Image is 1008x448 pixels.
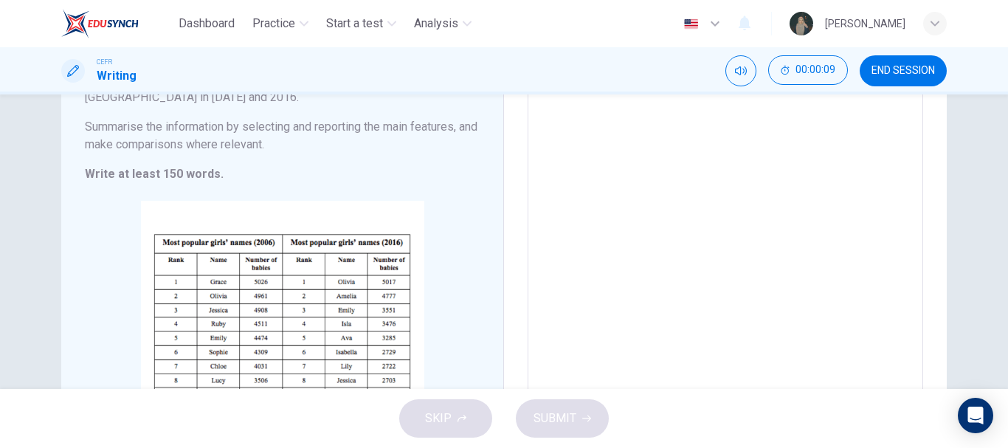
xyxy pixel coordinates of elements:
div: Mute [725,55,756,86]
button: Dashboard [173,10,241,37]
span: END SESSION [871,65,935,77]
h6: Summarise the information by selecting and reporting the main features, and make comparisons wher... [85,118,480,154]
span: 00:00:09 [795,64,835,76]
h1: Writing [97,67,137,85]
img: EduSynch logo [61,9,139,38]
span: Practice [252,15,295,32]
img: Profile picture [790,12,813,35]
span: Analysis [414,15,458,32]
button: END SESSION [860,55,947,86]
div: Hide [768,55,848,86]
div: [PERSON_NAME] [825,15,905,32]
img: en [682,18,700,30]
button: Start a test [320,10,402,37]
button: Practice [246,10,314,37]
button: Analysis [408,10,477,37]
a: EduSynch logo [61,9,173,38]
button: 00:00:09 [768,55,848,85]
span: Start a test [326,15,383,32]
div: Open Intercom Messenger [958,398,993,433]
strong: Write at least 150 words. [85,167,224,181]
span: Dashboard [179,15,235,32]
span: CEFR [97,57,112,67]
